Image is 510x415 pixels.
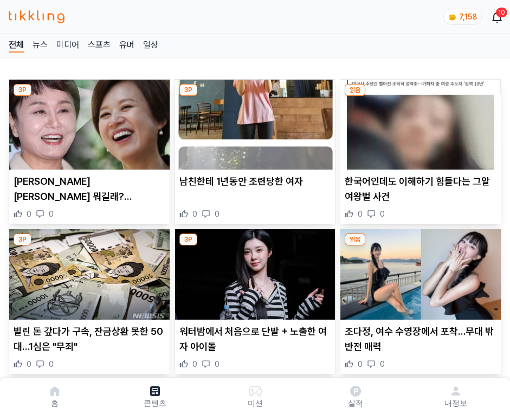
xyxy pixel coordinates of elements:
div: 3P 빌린 돈 갚다가 구속, 잔금상환 못한 50대…1심은 "무죄" 빌린 돈 갚다가 구속, 잔금상환 못한 50대…1심은 "무죄" 0 0 [9,229,170,374]
span: 0 [380,209,385,219]
div: 3P [14,84,31,96]
a: 일상 [143,38,158,53]
p: 실적 [348,398,363,408]
div: 3P [179,234,197,245]
span: 0 [215,359,220,369]
button: 미션 [205,382,305,411]
span: 0 [49,209,54,219]
img: 워터밤에서 처음으로 단발 + 노출한 여자 아이돌 [175,229,335,319]
img: 박미선 병명 뭐길래? 이경실 "잘 견디고 있지, 허망해 말고" 의미심장 글 화제 (+투병, 건강, 암) [9,80,170,170]
div: 3P [14,234,31,245]
p: 한국어인데도 이해하기 힘들다는 그알 여왕벌 사건 [345,174,496,204]
div: 읽음 [345,84,365,96]
span: 0 [27,209,31,219]
div: 읽음 조다정, 여수 수영장에서 포착…무대 밖 반전 매력 조다정, 여수 수영장에서 포착…무대 밖 반전 매력 0 0 [340,229,501,374]
div: 3P [179,84,197,96]
span: 0 [27,359,31,369]
a: 10 [493,10,501,23]
p: 워터밤에서 처음으로 단발 + 노출한 여자 아이돌 [179,324,331,354]
div: 3P 박미선 병명 뭐길래? 이경실 "잘 견디고 있지, 허망해 말고" 의미심장 글 화제 (+투병, 건강, 암) [PERSON_NAME] [PERSON_NAME] 뭐길래? [PE... [9,79,170,224]
div: 읽음 한국어인데도 이해하기 힘들다는 그알 여왕벌 사건 한국어인데도 이해하기 힘들다는 그알 여왕벌 사건 0 0 [340,79,501,224]
a: 내정보 [405,382,506,411]
div: 3P 워터밤에서 처음으로 단발 + 노출한 여자 아이돌 워터밤에서 처음으로 단발 + 노출한 여자 아이돌 0 0 [175,229,336,374]
span: 0 [358,209,363,219]
a: 스포츠 [88,38,111,53]
span: 0 [49,359,54,369]
a: 홈 [4,382,105,411]
img: 티끌링 [9,10,64,23]
p: 조다정, 여수 수영장에서 포착…무대 밖 반전 매력 [345,324,496,354]
img: 한국어인데도 이해하기 힘들다는 그알 여왕벌 사건 [340,80,501,170]
a: coin 7,158 [443,9,480,25]
p: 남친한테 1년동안 조련당한 여자 [179,174,331,189]
img: coin [448,13,457,22]
img: 빌린 돈 갚다가 구속, 잔금상환 못한 50대…1심은 "무죄" [9,229,170,319]
a: 미디어 [56,38,79,53]
span: 0 [215,209,220,219]
a: 실적 [305,382,405,411]
span: 7,158 [459,12,477,21]
span: 0 [358,359,363,369]
p: [PERSON_NAME] [PERSON_NAME] 뭐길래? [PERSON_NAME] "잘 견디고 있지, 허망해 말고" 의미심장 글 화제 (+투병, 건강, 암) [14,174,165,204]
p: 콘텐츠 [144,398,166,408]
span: 0 [192,209,197,219]
img: 미션 [249,385,262,398]
img: 조다정, 여수 수영장에서 포착…무대 밖 반전 매력 [340,229,501,319]
span: 0 [380,359,385,369]
p: 홈 [51,398,59,408]
div: 10 [496,8,507,17]
a: 유머 [119,38,134,53]
div: 3P 남친한테 1년동안 조련당한 여자 남친한테 1년동안 조련당한 여자 0 0 [175,79,336,224]
a: 콘텐츠 [105,382,205,411]
p: 미션 [248,398,263,408]
div: 읽음 [345,234,365,245]
a: 전체 [9,38,24,53]
a: 뉴스 [33,38,48,53]
img: 남친한테 1년동안 조련당한 여자 [175,80,335,170]
span: 0 [192,359,197,369]
p: 빌린 돈 갚다가 구속, 잔금상환 못한 50대…1심은 "무죄" [14,324,165,354]
p: 내정보 [444,398,467,408]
